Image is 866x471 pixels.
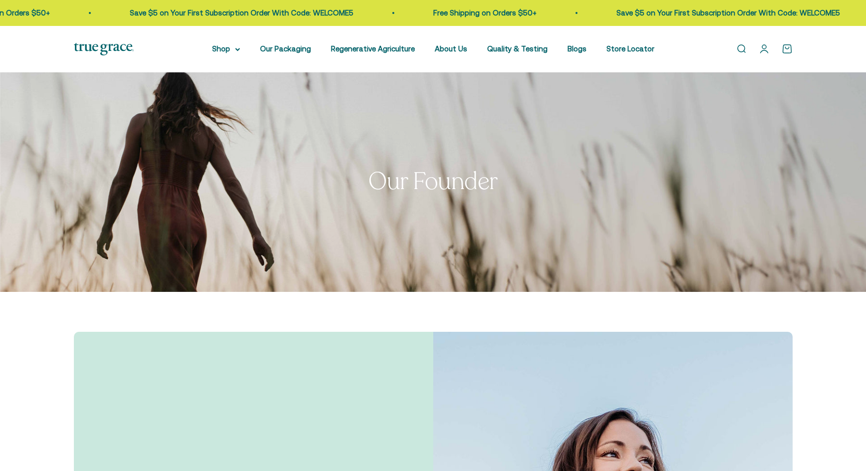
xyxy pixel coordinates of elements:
a: Quality & Testing [487,44,548,53]
a: Store Locator [606,44,654,53]
a: Blogs [568,44,586,53]
p: Save $5 on Your First Subscription Order With Code: WELCOME5 [615,7,839,19]
split-lines: Our Founder [368,165,498,198]
summary: Shop [212,43,240,55]
a: About Us [435,44,467,53]
a: Free Shipping on Orders $50+ [432,8,536,17]
a: Regenerative Agriculture [331,44,415,53]
p: Save $5 on Your First Subscription Order With Code: WELCOME5 [129,7,352,19]
a: Our Packaging [260,44,311,53]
